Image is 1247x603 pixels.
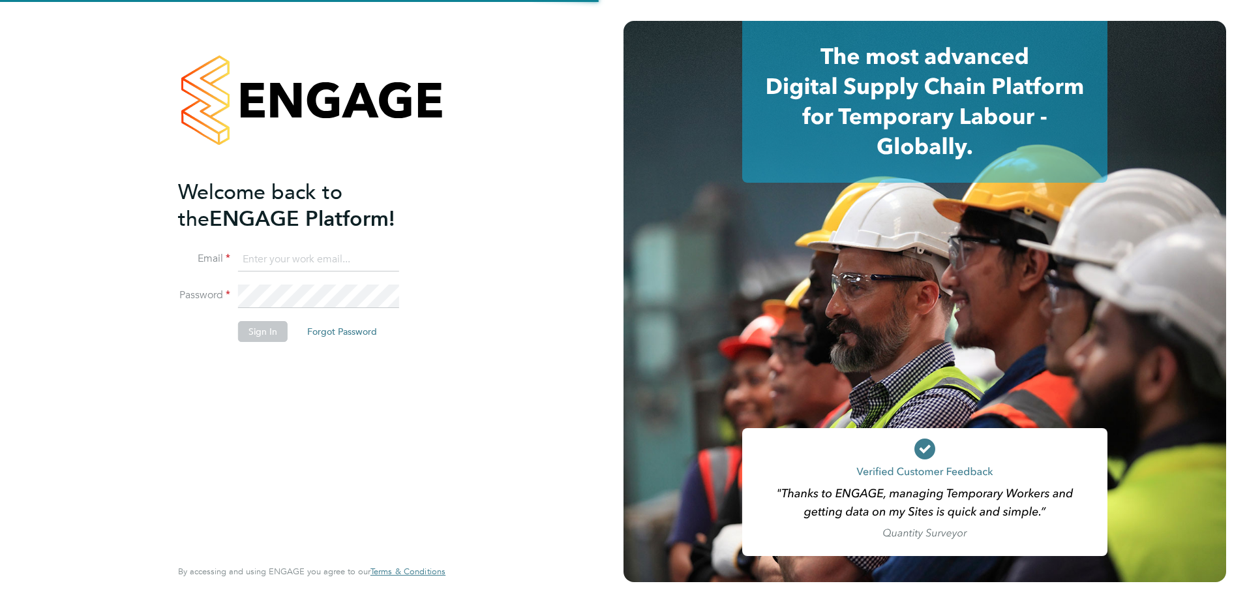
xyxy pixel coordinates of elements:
a: Terms & Conditions [370,566,445,577]
button: Forgot Password [297,321,387,342]
label: Password [178,288,230,302]
span: By accessing and using ENGAGE you agree to our [178,566,445,577]
h2: ENGAGE Platform! [178,179,432,232]
label: Email [178,252,230,266]
input: Enter your work email... [238,248,399,271]
span: Welcome back to the [178,179,342,232]
button: Sign In [238,321,288,342]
